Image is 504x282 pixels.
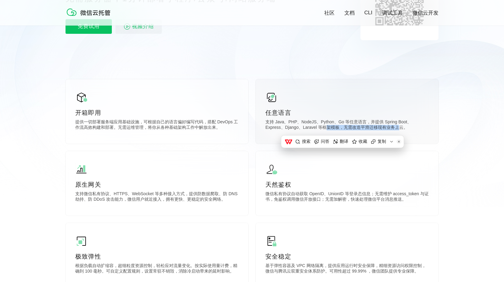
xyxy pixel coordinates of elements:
span: 视频介绍 [132,19,154,34]
p: 安全稳定 [265,252,429,261]
p: 微信私有协议自动获取 OpenID、UnionID 等登录态信息；无需维护 access_token 与证书，免鉴权调用微信开放接口；无需加解密，快速处理微信平台消息推送。 [265,191,429,203]
p: 根据负载自动扩缩容，超细粒度资源控制，轻松应对流量变化。按实际使用量计费，精确到 100 毫秒。可自定义配置规则，设置常驻不销毁，消除冷启动带来的延时影响。 [75,263,239,275]
p: 原生网关 [75,180,239,189]
p: 任意语言 [265,108,429,117]
a: 微信云开发 [413,9,438,16]
a: 文档 [344,9,355,16]
p: 天然鉴权 [265,180,429,189]
a: 社区 [324,9,335,16]
p: 开箱即用 [75,108,239,117]
p: 极致弹性 [75,252,239,261]
a: CLI [364,10,372,16]
img: video_play.svg [123,23,131,30]
p: 支持微信私有协议、HTTPS、WebSocket 等多种接入方式，提供防数据爬取、防 DNS 劫持、防 DDoS 攻击能力，微信用户就近接入，拥有更快、更稳定的安全网络。 [75,191,239,203]
p: 支持 Java、PHP、NodeJS、Python、Go 等任意语言，并提供 Spring Boot、Express、Django、Laravel 等框架模板，无需改造平滑迁移现有业务上云。 [265,119,429,132]
p: 免费试用 [66,19,112,34]
a: 微信云托管 [66,14,114,19]
img: 微信云托管 [66,6,114,18]
p: 提供一切部署服务端应用基础设施，可根据自己的语言偏好编写代码，搭配 DevOps 工作流高效构建和部署。无需运维管理，将你从各种基础架构工作中解放出来。 [75,119,239,132]
p: 基于弹性容器及 VPC 网络隔离，提供应用运行时安全保障，精细资源访问权限控制，微信与腾讯云双重安全体系防护。可用性超过 99.99% ，微信团队提供专业保障。 [265,263,429,275]
a: 调试工具 [382,9,403,16]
